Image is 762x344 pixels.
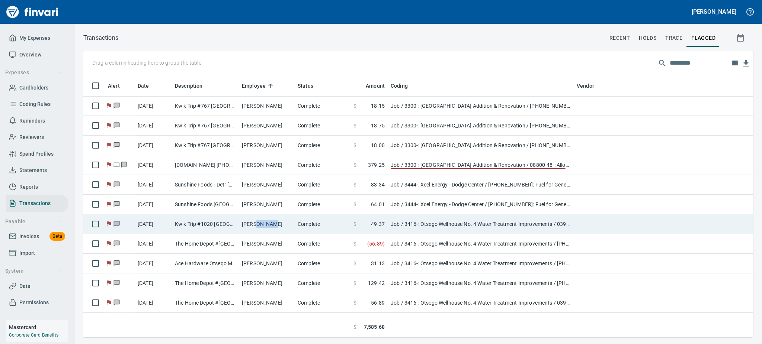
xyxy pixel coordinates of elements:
span: Flagged [105,280,113,285]
td: Complete [295,254,350,273]
span: Reviewers [19,133,44,142]
a: Data [6,278,68,295]
span: $ [353,102,356,110]
td: Job / 3416-: Otsego Wellhouse No. 4 Water Treatment Improvements / 03990-48-: Epoxy injection/pat... [388,214,574,234]
td: Job / 3416-: Otsego Wellhouse No. 4 Water Treatment Improvements / [PHONE_NUMBER]: SOG - Expansio... [388,234,574,254]
h6: Mastercard [9,323,68,331]
a: Transactions [6,195,68,212]
span: Has messages [113,103,121,108]
span: $ [353,142,356,149]
span: 56.89 [371,299,385,306]
span: Data [19,282,31,291]
span: Has messages [113,261,121,266]
span: Online transaction [113,162,121,167]
span: Spend Profiles [19,149,54,159]
td: Job / 3416-: Otsego Wellhouse No. 4 Water Treatment Improvements / [PHONE_NUMBER]: SOG - Expansio... [388,273,574,293]
span: Has messages [113,123,121,128]
span: Employee [242,81,275,90]
a: InvoicesBeta [6,228,68,245]
span: Status [298,81,323,90]
td: The Home Depot #[GEOGRAPHIC_DATA] [172,313,239,332]
span: Reports [19,182,38,192]
td: Job / 3300-: [GEOGRAPHIC_DATA] Addition & Renovation / [PHONE_NUMBER]: Fuel for General Condition... [388,96,574,116]
button: System [2,264,64,278]
td: Complete [295,96,350,116]
span: My Expenses [19,33,50,43]
h5: [PERSON_NAME] [692,8,736,16]
span: $ [353,260,356,267]
span: Flagged [105,143,113,147]
span: Import [19,249,35,258]
span: Date [138,81,159,90]
span: Has messages [113,300,121,305]
span: Amount [366,81,385,90]
a: Statements [6,162,68,179]
a: My Expenses [6,30,68,46]
button: Payable [2,215,64,228]
span: holds [639,33,656,43]
span: Coding [391,81,408,90]
span: 129.42 [368,279,385,287]
a: Reports [6,179,68,195]
td: Kwik Trip #1020 [GEOGRAPHIC_DATA] [GEOGRAPHIC_DATA] [172,214,239,234]
a: Overview [6,46,68,63]
td: Complete [295,195,350,214]
p: Drag a column heading here to group the table [92,59,201,66]
span: Vendor [577,81,604,90]
a: Import [6,245,68,262]
span: Reminders [19,116,45,126]
td: [PERSON_NAME] [239,313,295,332]
td: Complete [295,155,350,175]
p: Transactions [83,33,118,42]
td: The Home Depot #[GEOGRAPHIC_DATA] [172,273,239,293]
span: Payable [5,217,61,226]
td: Complete [295,136,350,155]
td: Kwik Trip #767 [GEOGRAPHIC_DATA] [GEOGRAPHIC_DATA] [172,116,239,136]
td: Complete [295,273,350,293]
td: Complete [295,293,350,313]
td: The Home Depot #[GEOGRAPHIC_DATA] [172,234,239,254]
span: Has messages [113,143,121,147]
td: [PERSON_NAME] [239,175,295,195]
td: [DATE] [135,175,172,195]
span: $ [353,122,356,129]
span: Expenses [5,68,61,77]
a: Corporate Card Benefits [9,332,58,338]
span: $ [353,240,356,247]
td: [DOMAIN_NAME] [PHONE_NUMBER] [GEOGRAPHIC_DATA] [172,155,239,175]
a: Permissions [6,294,68,311]
span: recent [609,33,630,43]
span: Transactions [19,199,51,208]
span: Has messages [113,280,121,285]
td: Sunshine Foods [GEOGRAPHIC_DATA] [GEOGRAPHIC_DATA] [172,195,239,214]
span: 18.15 [371,102,385,110]
td: The Home Depot #[GEOGRAPHIC_DATA] [172,293,239,313]
td: [DATE] [135,273,172,293]
td: [DATE] [135,136,172,155]
a: Reviewers [6,129,68,146]
span: Description [175,81,203,90]
span: Amount [356,81,385,90]
a: Finvari [4,3,60,21]
span: 7,585.68 [364,323,385,331]
span: ( 56.89 ) [367,240,385,247]
a: Spend Profiles [6,146,68,162]
span: 49.37 [371,220,385,228]
td: Job / 3300-: [GEOGRAPHIC_DATA] Addition & Renovation / [PHONE_NUMBER]: Fuel for General Condition... [388,136,574,155]
td: Job / 3416-: Otsego Wellhouse No. 4 Water Treatment Improvements / [PHONE_NUMBER]: Consumable CM/... [388,313,574,332]
td: Job / 3300-: [GEOGRAPHIC_DATA] Addition & Renovation / [PHONE_NUMBER]: Fuel for General Condition... [388,116,574,136]
td: [DATE] [135,313,172,332]
span: Flagged [105,300,113,305]
td: [DATE] [135,116,172,136]
span: Permissions [19,298,49,307]
span: Has messages [113,221,121,226]
span: 379.25 [368,161,385,169]
span: $ [353,299,356,306]
span: Flagged [105,261,113,266]
td: [PERSON_NAME] [239,214,295,234]
nav: breadcrumb [83,33,118,42]
td: Job / 3416-: Otsego Wellhouse No. 4 Water Treatment Improvements / 03990-48-: Epoxy injection/pat... [388,293,574,313]
td: [DATE] [135,195,172,214]
td: [PERSON_NAME] [239,195,295,214]
span: $ [353,181,356,188]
